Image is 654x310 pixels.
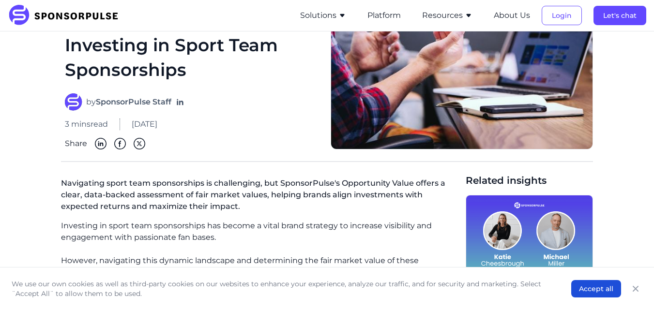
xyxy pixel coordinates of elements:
[8,5,125,26] img: SponsorPulse
[466,174,593,187] span: Related insights
[61,255,458,278] p: However, navigating this dynamic landscape and determining the fair market value of these sponsor...
[12,279,552,298] p: We use our own cookies as well as third-party cookies on our websites to enhance your experience,...
[65,138,87,149] span: Share
[606,264,654,310] iframe: Chat Widget
[494,10,530,21] button: About Us
[96,97,171,106] strong: SponsorPulse Staff
[175,97,185,107] a: Follow on LinkedIn
[134,138,145,149] img: Twitter
[494,11,530,20] a: About Us
[300,10,346,21] button: Solutions
[61,174,458,220] p: Navigating sport team sponsorships is challenging, but SponsorPulse's Opportunity Value offers a ...
[542,11,582,20] a: Login
[466,195,593,288] img: Katie Cheesbrough and Michael Miller Join SponsorPulse to Accelerate Strategic Services
[65,93,82,111] img: SponsorPulse Staff
[132,118,157,130] span: [DATE]
[61,220,458,243] p: Investing in sport team sponsorships has become a vital brand strategy to increase visibility and...
[367,10,401,21] button: Platform
[571,280,621,297] button: Accept all
[114,138,126,149] img: Facebook
[593,6,646,25] button: Let's chat
[422,10,472,21] button: Resources
[65,118,108,130] span: 3 mins read
[95,138,106,149] img: Linkedin
[593,11,646,20] a: Let's chat
[542,6,582,25] button: Login
[86,96,171,108] span: by
[367,11,401,20] a: Platform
